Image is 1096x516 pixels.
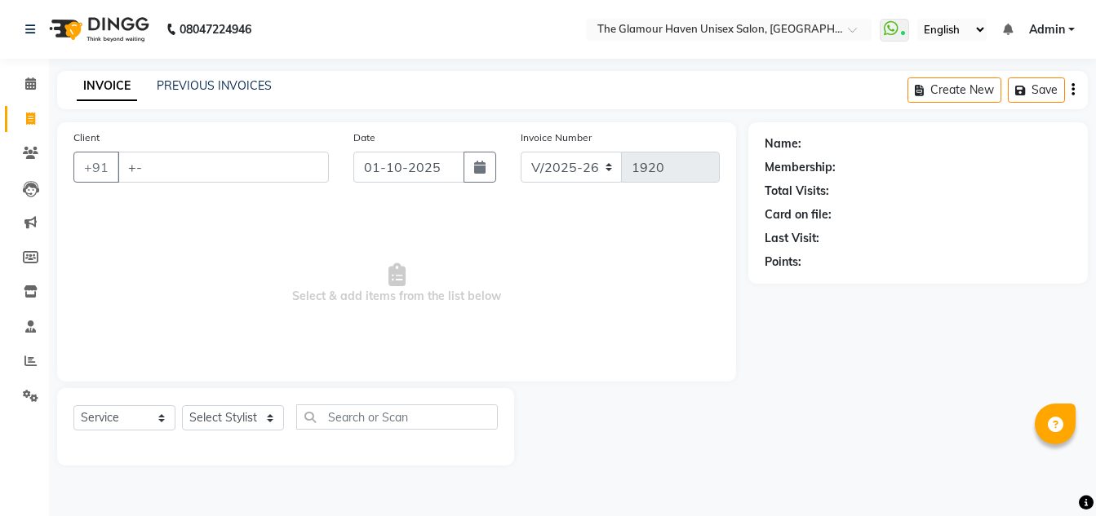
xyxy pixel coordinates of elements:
[73,202,720,365] span: Select & add items from the list below
[73,152,119,183] button: +91
[77,72,137,101] a: INVOICE
[765,254,801,271] div: Points:
[521,130,592,145] label: Invoice Number
[118,152,329,183] input: Search by Name/Mobile/Email/Code
[765,159,836,176] div: Membership:
[765,230,819,247] div: Last Visit:
[157,78,272,93] a: PREVIOUS INVOICES
[353,130,375,145] label: Date
[765,206,832,223] div: Card on file:
[73,130,100,145] label: Client
[296,404,498,430] input: Search or Scan
[1008,77,1065,103] button: Save
[1029,21,1065,38] span: Admin
[42,7,153,52] img: logo
[765,183,829,200] div: Total Visits:
[180,7,251,52] b: 08047224946
[765,135,801,152] div: Name:
[1027,451,1080,500] iframe: chat widget
[907,77,1001,103] button: Create New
